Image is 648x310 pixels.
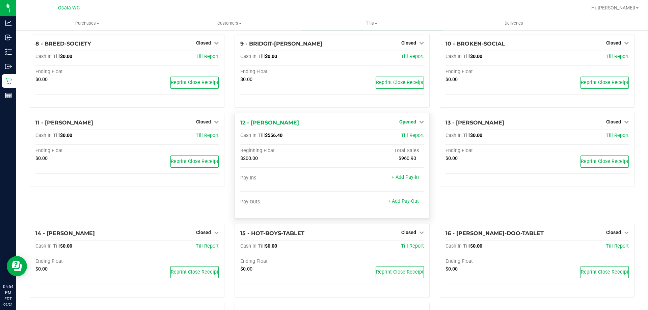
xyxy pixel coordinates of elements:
[35,230,95,236] span: 14 - [PERSON_NAME]
[606,133,629,138] a: Till Report
[35,156,48,161] span: $0.00
[35,40,91,47] span: 8 - BREED-SOCIETY
[240,156,258,161] span: $200.00
[240,199,332,205] div: Pay-Outs
[399,119,416,124] span: Opened
[60,54,72,59] span: $0.00
[170,77,219,89] button: Reprint Close Receipt
[35,133,60,138] span: Cash In Till
[5,78,12,84] inline-svg: Retail
[35,243,60,249] span: Cash In Till
[446,266,458,272] span: $0.00
[470,133,482,138] span: $0.00
[470,54,482,59] span: $0.00
[265,54,277,59] span: $0.00
[3,284,13,302] p: 05:54 PM EDT
[606,54,629,59] a: Till Report
[35,266,48,272] span: $0.00
[60,243,72,249] span: $0.00
[401,133,424,138] a: Till Report
[171,80,218,85] span: Reprint Close Receipt
[401,230,416,235] span: Closed
[171,159,218,164] span: Reprint Close Receipt
[265,243,277,249] span: $0.00
[606,230,621,235] span: Closed
[581,159,628,164] span: Reprint Close Receipt
[446,258,537,264] div: Ending Float
[240,133,265,138] span: Cash In Till
[240,266,252,272] span: $0.00
[240,258,332,264] div: Ending Float
[580,156,629,168] button: Reprint Close Receipt
[446,69,537,75] div: Ending Float
[446,77,458,82] span: $0.00
[401,243,424,249] a: Till Report
[446,148,537,154] div: Ending Float
[60,133,72,138] span: $0.00
[171,269,218,275] span: Reprint Close Receipt
[35,77,48,82] span: $0.00
[240,148,332,154] div: Beginning Float
[606,40,621,46] span: Closed
[399,156,416,161] span: $960.90
[240,119,299,126] span: 12 - [PERSON_NAME]
[443,16,585,30] a: Deliveries
[391,174,419,180] a: + Add Pay-In
[240,243,265,249] span: Cash In Till
[35,69,127,75] div: Ending Float
[401,40,416,46] span: Closed
[332,148,424,154] div: Total Sales
[376,77,424,89] button: Reprint Close Receipt
[240,40,322,47] span: 9 - BRIDGIT-[PERSON_NAME]
[446,230,544,236] span: 16 - [PERSON_NAME]-DOO-TABLET
[196,133,219,138] a: Till Report
[495,20,532,26] span: Deliveries
[7,256,27,276] iframe: Resource center
[446,119,504,126] span: 13 - [PERSON_NAME]
[301,20,442,26] span: Tills
[5,34,12,41] inline-svg: Inbound
[5,63,12,70] inline-svg: Outbound
[580,266,629,278] button: Reprint Close Receipt
[446,156,458,161] span: $0.00
[196,40,211,46] span: Closed
[240,69,332,75] div: Ending Float
[240,77,252,82] span: $0.00
[196,243,219,249] a: Till Report
[170,156,219,168] button: Reprint Close Receipt
[300,16,442,30] a: Tills
[470,243,482,249] span: $0.00
[35,258,127,264] div: Ending Float
[170,266,219,278] button: Reprint Close Receipt
[35,119,93,126] span: 11 - [PERSON_NAME]
[35,54,60,59] span: Cash In Till
[35,148,127,154] div: Ending Float
[376,80,424,85] span: Reprint Close Receipt
[16,20,158,26] span: Purchases
[159,20,300,26] span: Customers
[5,49,12,55] inline-svg: Inventory
[196,119,211,124] span: Closed
[240,54,265,59] span: Cash In Till
[581,269,628,275] span: Reprint Close Receipt
[606,119,621,124] span: Closed
[376,266,424,278] button: Reprint Close Receipt
[446,133,470,138] span: Cash In Till
[196,230,211,235] span: Closed
[196,54,219,59] a: Till Report
[401,54,424,59] a: Till Report
[446,54,470,59] span: Cash In Till
[3,302,13,307] p: 09/21
[388,198,419,204] a: + Add Pay-Out
[58,5,80,11] span: Ocala WC
[446,243,470,249] span: Cash In Till
[265,133,282,138] span: $556.40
